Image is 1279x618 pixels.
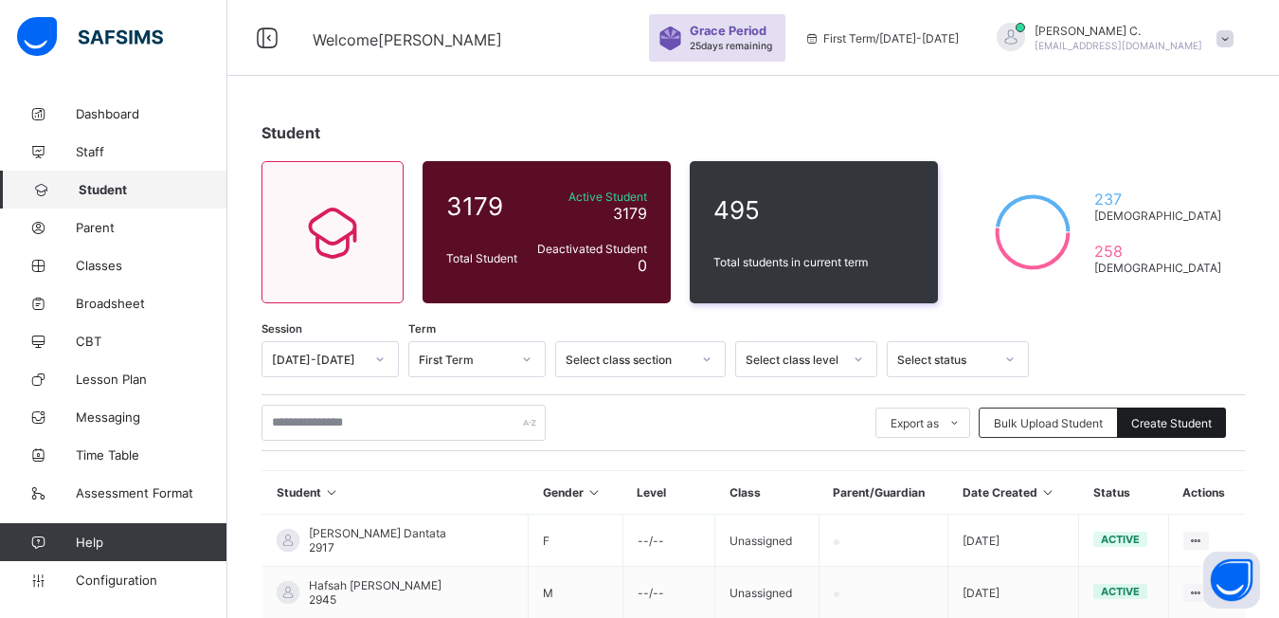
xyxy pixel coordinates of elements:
[638,256,647,275] span: 0
[261,123,320,142] span: Student
[804,31,959,45] span: session/term information
[1035,24,1202,38] span: [PERSON_NAME] C.
[533,242,647,256] span: Deactivated Student
[948,471,1079,515] th: Date Created
[446,191,524,221] span: 3179
[529,471,623,515] th: Gender
[309,526,446,540] span: [PERSON_NAME] Dantata
[978,23,1243,54] div: EmmanuelC.
[622,471,715,515] th: Level
[819,471,947,515] th: Parent/Guardian
[658,27,682,50] img: sticker-purple.71386a28dfed39d6af7621340158ba97.svg
[1094,190,1221,209] span: 237
[586,485,603,500] i: Sort in Ascending Order
[1101,533,1140,546] span: active
[622,515,715,567] td: --/--
[1203,552,1260,609] button: Open asap
[309,578,441,592] span: Hafsah [PERSON_NAME]
[715,471,819,515] th: Class
[76,485,227,500] span: Assessment Format
[713,195,914,225] span: 495
[891,416,939,430] span: Export as
[76,372,227,387] span: Lesson Plan
[948,515,1079,567] td: [DATE]
[324,485,340,500] i: Sort in Ascending Order
[1168,471,1245,515] th: Actions
[262,471,529,515] th: Student
[613,204,647,223] span: 3179
[994,416,1103,430] span: Bulk Upload Student
[76,409,227,425] span: Messaging
[419,353,511,367] div: First Term
[1079,471,1168,515] th: Status
[309,592,336,607] span: 2945
[690,24,766,38] span: Grace Period
[76,573,226,588] span: Configuration
[76,106,227,121] span: Dashboard
[715,515,819,567] td: Unassigned
[1035,40,1202,51] span: [EMAIL_ADDRESS][DOMAIN_NAME]
[272,353,364,367] div: [DATE]-[DATE]
[76,334,227,349] span: CBT
[76,447,227,463] span: Time Table
[529,515,623,567] td: F
[76,535,226,550] span: Help
[76,296,227,311] span: Broadsheet
[746,353,842,367] div: Select class level
[690,40,772,51] span: 25 days remaining
[17,17,163,57] img: safsims
[408,322,436,336] span: Term
[1131,416,1212,430] span: Create Student
[261,322,302,336] span: Session
[1101,585,1140,598] span: active
[441,246,529,270] div: Total Student
[76,144,227,159] span: Staff
[713,255,914,269] span: Total students in current term
[533,190,647,204] span: Active Student
[76,258,227,273] span: Classes
[313,30,502,49] span: Welcome [PERSON_NAME]
[1094,261,1221,275] span: [DEMOGRAPHIC_DATA]
[1094,209,1221,223] span: [DEMOGRAPHIC_DATA]
[309,540,334,554] span: 2917
[566,353,691,367] div: Select class section
[79,182,227,197] span: Student
[1040,485,1056,500] i: Sort in Ascending Order
[897,353,994,367] div: Select status
[1094,242,1221,261] span: 258
[76,220,227,235] span: Parent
